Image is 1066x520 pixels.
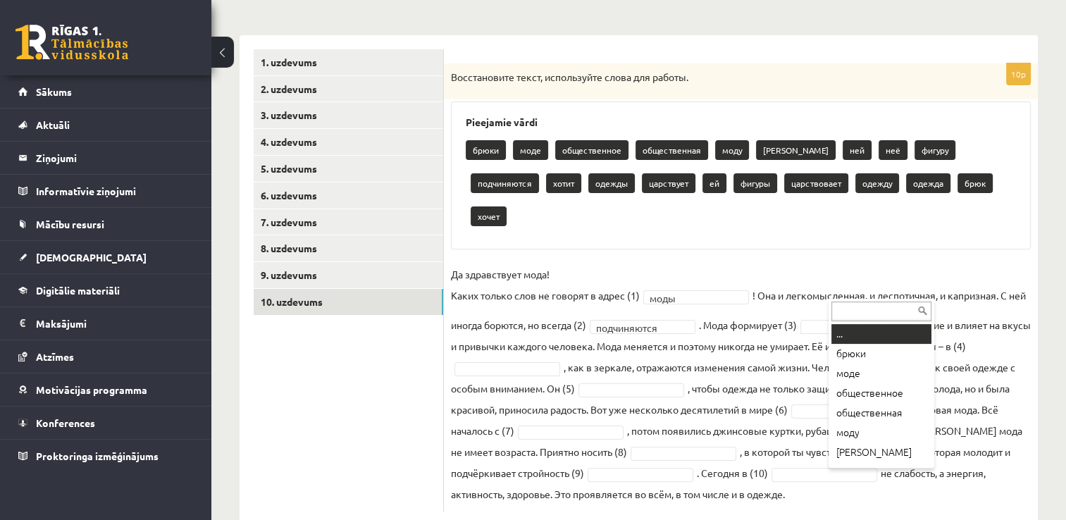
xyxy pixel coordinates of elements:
div: брюки [831,344,931,364]
div: моде [831,364,931,383]
div: [PERSON_NAME] [831,442,931,462]
div: моду [831,423,931,442]
div: общественное [831,383,931,403]
div: ней [831,462,931,482]
div: общественная [831,403,931,423]
div: ... [831,324,931,344]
